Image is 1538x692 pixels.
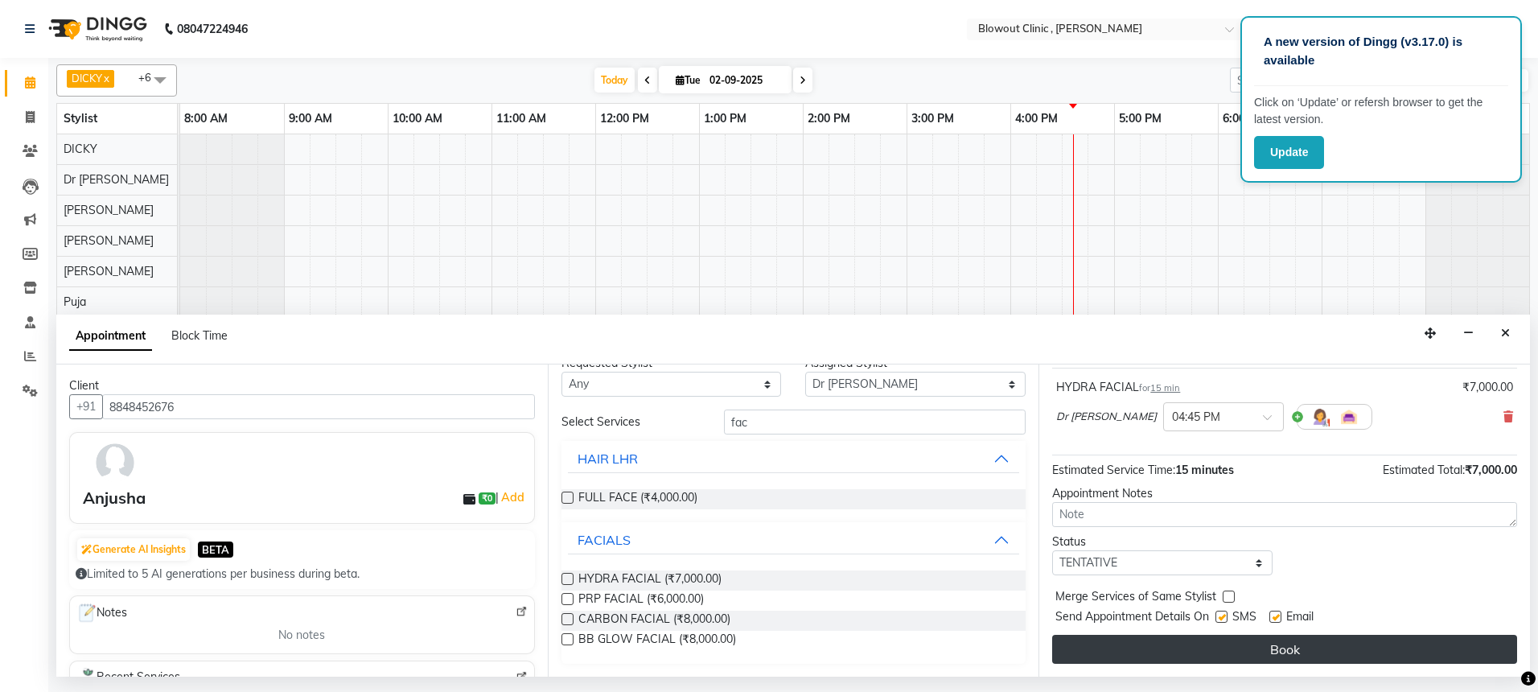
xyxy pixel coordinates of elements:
p: Click on ‘Update’ or refersh browser to get the latest version. [1254,94,1508,128]
span: CARBON FACIAL (₹8,000.00) [578,611,730,631]
span: Today [594,68,635,93]
div: HYDRA FACIAL [1056,379,1180,396]
span: Email [1286,608,1314,628]
span: SMS [1232,608,1256,628]
a: 4:00 PM [1011,107,1062,130]
a: 5:00 PM [1115,107,1166,130]
small: for [1139,382,1180,393]
span: Dr [PERSON_NAME] [64,172,169,187]
button: +91 [69,394,103,419]
span: | [496,488,527,507]
span: +6 [138,71,163,84]
span: Recent Services [76,668,180,687]
div: Client [69,377,535,394]
a: 2:00 PM [804,107,854,130]
input: Search Appointment [1230,68,1371,93]
a: 10:00 AM [389,107,446,130]
a: Add [499,488,527,507]
span: ₹0 [479,492,496,505]
span: Estimated Total: [1383,463,1465,477]
a: x [102,72,109,84]
input: Search by Name/Mobile/Email/Code [102,394,535,419]
p: A new version of Dingg (v3.17.0) is available [1264,33,1499,69]
span: [PERSON_NAME] [64,264,154,278]
img: avatar [92,439,138,486]
span: Estimated Service Time: [1052,463,1175,477]
button: Book [1052,635,1517,664]
b: 08047224946 [177,6,248,51]
span: Block Time [171,328,228,343]
span: FULL FACE (₹4,000.00) [578,489,697,509]
button: Generate AI Insights [77,538,190,561]
img: Interior.png [1339,407,1359,426]
span: DICKY [72,72,102,84]
button: Update [1254,136,1324,169]
button: FACIALS [568,525,1020,554]
span: Appointment [69,322,152,351]
span: [PERSON_NAME] [64,233,154,248]
a: 12:00 PM [596,107,653,130]
span: 15 minutes [1175,463,1234,477]
button: HAIR LHR [568,444,1020,473]
a: 3:00 PM [907,107,958,130]
span: PRP FACIAL (₹6,000.00) [578,591,704,611]
div: ₹7,000.00 [1462,379,1513,396]
span: BETA [198,542,233,557]
a: 11:00 AM [492,107,550,130]
div: Select Services [549,414,713,430]
span: Dr [PERSON_NAME] [1056,409,1157,425]
span: [PERSON_NAME] [64,203,154,217]
a: 1:00 PM [700,107,750,130]
img: Hairdresser.png [1310,407,1330,426]
a: 6:00 PM [1219,107,1269,130]
div: HAIR LHR [578,449,638,468]
span: Merge Services of Same Stylist [1055,588,1216,608]
div: Anjusha [83,486,146,510]
input: 2025-09-02 [705,68,785,93]
a: 9:00 AM [285,107,336,130]
div: FACIALS [578,530,631,550]
div: Limited to 5 AI generations per business during beta. [76,566,528,583]
span: BB GLOW FACIAL (₹8,000.00) [578,631,736,651]
div: Status [1052,533,1273,550]
span: Stylist [64,111,97,126]
div: Appointment Notes [1052,485,1517,502]
span: HYDRA FACIAL (₹7,000.00) [578,570,722,591]
img: logo [41,6,151,51]
span: 15 min [1150,382,1180,393]
span: Notes [76,603,127,624]
span: No notes [278,627,325,644]
span: DICKY [64,142,97,156]
input: Search by service name [724,410,1026,435]
span: Tue [672,74,705,86]
a: 8:00 AM [180,107,232,130]
span: Puja [64,295,86,309]
span: ₹7,000.00 [1465,463,1517,477]
span: Send Appointment Details On [1055,608,1209,628]
button: Close [1494,321,1517,346]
